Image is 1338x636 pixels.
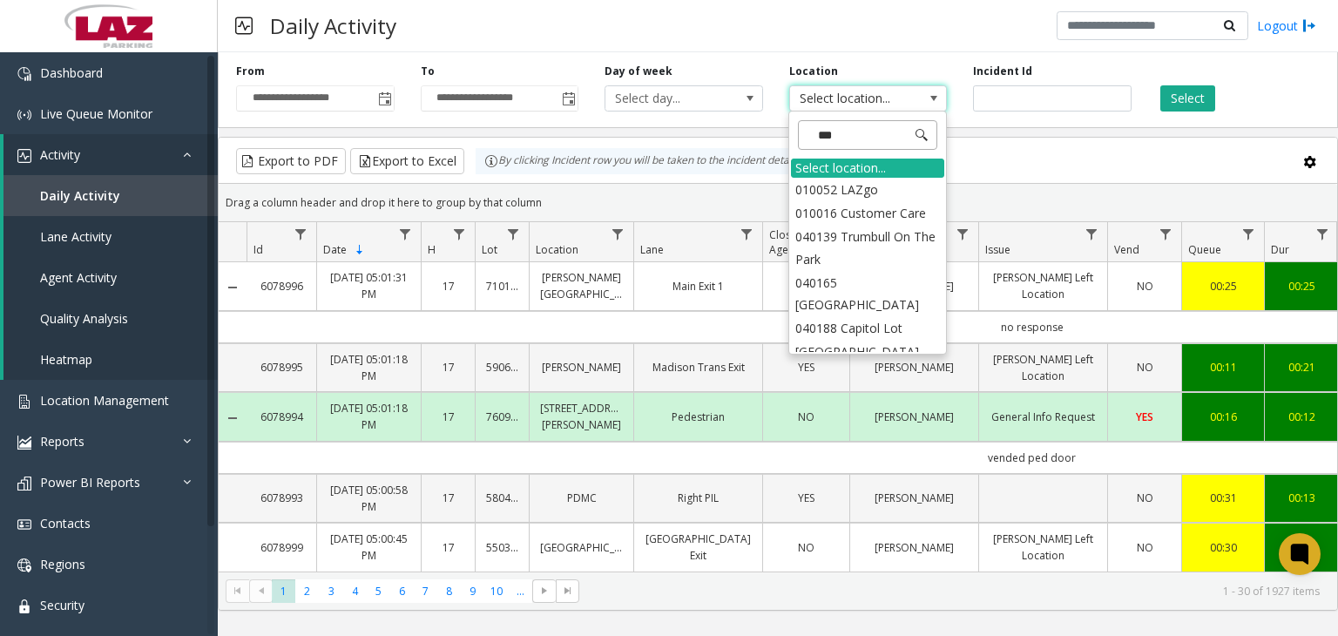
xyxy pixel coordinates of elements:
[791,201,944,225] li: 010016 Customer Care
[774,278,839,294] a: NO
[1114,242,1139,257] span: Vend
[509,579,532,603] span: Page 11
[40,351,92,368] span: Heatmap
[798,491,814,505] span: YES
[1193,278,1254,294] a: 00:25
[40,310,128,327] span: Quality Analysis
[605,64,672,79] label: Day of week
[606,222,630,246] a: Location Filter Menu
[3,339,218,380] a: Heatmap
[219,281,247,294] a: Collapse Details
[791,225,944,270] li: 040139 Trumbull On The Park
[40,269,117,286] span: Agent Activity
[951,222,975,246] a: Agent Filter Menu
[990,269,1097,302] a: [PERSON_NAME] Left Location
[791,340,944,363] li: [GEOGRAPHIC_DATA]
[540,269,623,302] a: [PERSON_NAME][GEOGRAPHIC_DATA]
[1137,279,1153,294] span: NO
[645,359,752,376] a: Madison Trans Exit
[486,278,518,294] a: 710139
[40,105,152,122] span: Live Queue Monitor
[536,242,578,257] span: Location
[486,539,518,556] a: 550337
[1275,359,1328,376] div: 00:21
[1275,539,1328,556] a: 00:09
[486,490,518,506] a: 580491
[1193,409,1254,425] div: 00:16
[375,86,394,111] span: Toggle popup
[484,154,498,168] img: infoIcon.svg
[1257,17,1316,35] a: Logout
[461,579,484,603] span: Page 9
[540,539,623,556] a: [GEOGRAPHIC_DATA]
[791,271,944,316] li: 040165 [GEOGRAPHIC_DATA]
[261,4,405,47] h3: Daily Activity
[219,187,1337,218] div: Drag a column header and drop it here to group by that column
[789,64,838,79] label: Location
[1302,17,1316,35] img: logout
[236,148,346,174] button: Export to PDF
[257,490,306,506] a: 6078993
[432,409,464,425] a: 17
[1275,409,1328,425] a: 00:12
[1118,539,1171,556] a: NO
[1188,242,1221,257] span: Queue
[257,409,306,425] a: 6078994
[1237,222,1260,246] a: Queue Filter Menu
[1160,85,1215,112] button: Select
[343,579,367,603] span: Page 4
[428,242,436,257] span: H
[1080,222,1104,246] a: Issue Filter Menu
[295,579,319,603] span: Page 2
[540,490,623,506] a: PDMC
[774,490,839,506] a: YES
[540,400,623,433] a: [STREET_ADDRESS][PERSON_NAME]
[1275,278,1328,294] a: 00:25
[537,584,551,598] span: Go to the next page
[17,108,31,122] img: 'icon'
[437,579,461,603] span: Page 8
[350,148,464,174] button: Export to Excel
[257,359,306,376] a: 6078995
[1154,222,1178,246] a: Vend Filter Menu
[3,216,218,257] a: Lane Activity
[17,477,31,491] img: 'icon'
[3,257,218,298] a: Agent Activity
[40,146,80,163] span: Activity
[485,579,509,603] span: Page 10
[774,539,839,556] a: NO
[590,584,1320,599] kendo-pager-info: 1 - 30 of 1927 items
[253,242,263,257] span: Id
[791,316,944,340] li: 040188 Capitol Lot
[985,242,1010,257] span: Issue
[1275,490,1328,506] a: 00:13
[40,474,140,491] span: Power BI Reports
[482,242,497,257] span: Lot
[790,86,916,111] span: Select location...
[1193,359,1254,376] div: 00:11
[289,222,313,246] a: Id Filter Menu
[432,278,464,294] a: 17
[1193,490,1254,506] a: 00:31
[432,359,464,376] a: 17
[1136,409,1153,424] span: YES
[40,392,169,409] span: Location Management
[532,579,556,604] span: Go to the next page
[367,579,390,603] span: Page 5
[328,351,410,384] a: [DATE] 05:01:18 PM
[1118,278,1171,294] a: NO
[1311,222,1335,246] a: Dur Filter Menu
[1271,242,1289,257] span: Dur
[3,175,218,216] a: Daily Activity
[320,579,343,603] span: Page 3
[486,409,518,425] a: 760905
[769,227,819,257] span: Closed by Agent
[328,482,410,515] a: [DATE] 05:00:58 PM
[1118,409,1171,425] a: YES
[486,359,518,376] a: 590644
[17,149,31,163] img: 'icon'
[791,178,944,201] li: 010052 LAZgo
[17,395,31,409] img: 'icon'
